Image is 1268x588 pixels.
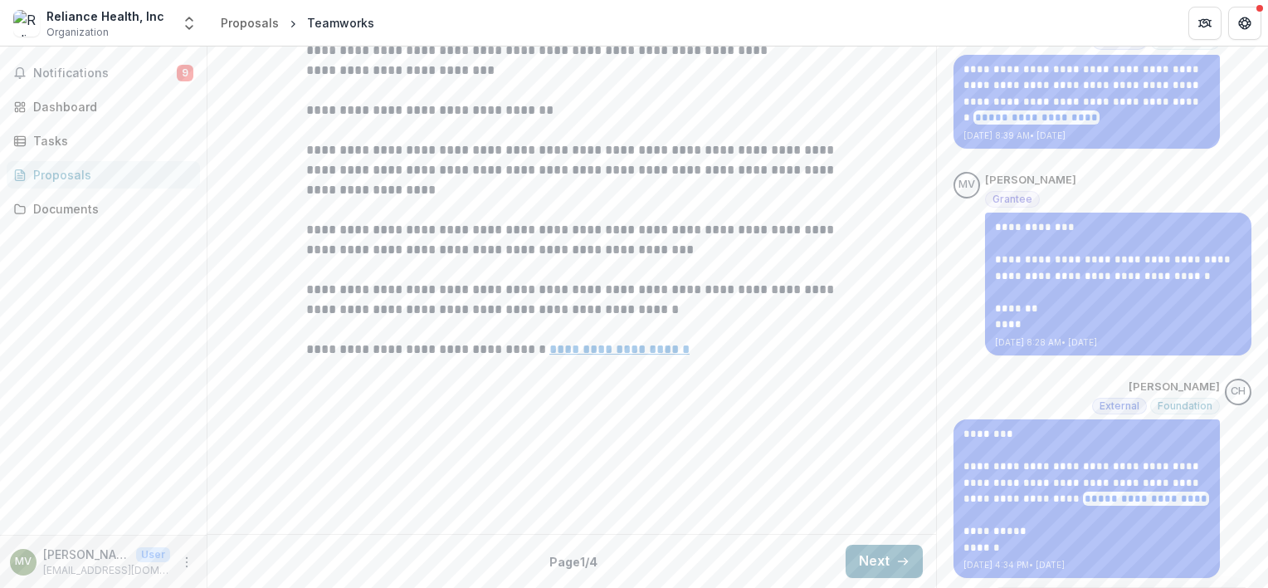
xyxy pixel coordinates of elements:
[1228,7,1261,40] button: Get Help
[178,7,201,40] button: Open entity switcher
[46,25,109,40] span: Organization
[958,179,975,190] div: Mike Van Vlaenderen
[177,552,197,572] button: More
[985,172,1076,189] p: [PERSON_NAME]
[1158,400,1212,412] span: Foundation
[995,336,1241,349] p: [DATE] 8:28 AM • [DATE]
[13,10,40,37] img: Reliance Health, Inc
[7,93,200,120] a: Dashboard
[221,14,279,32] div: Proposals
[33,98,187,115] div: Dashboard
[15,556,32,567] div: Mike Van Vlaenderen
[33,200,187,218] div: Documents
[33,166,187,184] div: Proposals
[43,546,129,563] p: [PERSON_NAME]
[7,161,200,189] a: Proposals
[846,545,923,578] button: Next
[214,11,285,35] a: Proposals
[307,14,374,32] div: Teamworks
[33,132,187,149] div: Tasks
[963,559,1210,571] p: [DATE] 4:34 PM • [DATE]
[992,194,1032,205] span: Grantee
[1188,7,1222,40] button: Partners
[1100,400,1139,412] span: External
[963,130,1210,142] p: [DATE] 8:39 AM • [DATE]
[1129,379,1220,395] p: [PERSON_NAME]
[7,127,200,154] a: Tasks
[214,11,381,35] nav: breadcrumb
[46,7,164,25] div: Reliance Health, Inc
[1231,386,1246,397] div: Carli Herz
[7,195,200,223] a: Documents
[177,65,193,81] span: 9
[43,563,170,578] p: [EMAIL_ADDRESS][DOMAIN_NAME]
[33,66,177,81] span: Notifications
[136,547,170,562] p: User
[549,553,597,571] p: Page 1 / 4
[7,60,200,86] button: Notifications9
